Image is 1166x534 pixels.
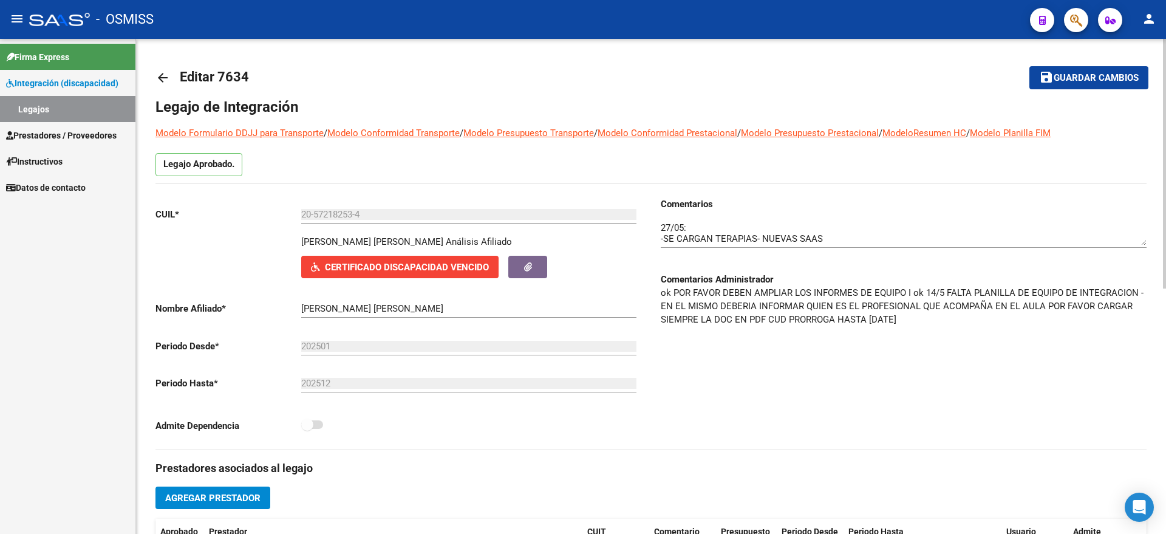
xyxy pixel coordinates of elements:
button: Agregar Prestador [155,487,270,509]
span: - OSMISS [96,6,154,33]
p: Legajo Aprobado. [155,153,242,176]
h3: Prestadores asociados al legajo [155,460,1147,477]
a: Modelo Planilla FIM [970,128,1051,139]
mat-icon: arrow_back [155,70,170,85]
p: Periodo Desde [155,340,301,353]
a: Modelo Conformidad Prestacional [598,128,737,139]
span: Firma Express [6,50,69,64]
p: [PERSON_NAME] [PERSON_NAME] [301,235,443,248]
div: Análisis Afiliado [446,235,512,248]
span: Guardar cambios [1054,73,1139,84]
span: Integración (discapacidad) [6,77,118,90]
p: Admite Dependencia [155,419,301,433]
p: CUIL [155,208,301,221]
a: ModeloResumen HC [882,128,966,139]
button: Certificado Discapacidad Vencido [301,256,499,278]
div: Open Intercom Messenger [1125,493,1154,522]
p: Nombre Afiliado [155,302,301,315]
mat-icon: person [1142,12,1156,26]
span: Datos de contacto [6,181,86,194]
span: Editar 7634 [180,69,249,84]
span: Agregar Prestador [165,493,261,504]
span: Instructivos [6,155,63,168]
a: Modelo Formulario DDJJ para Transporte [155,128,324,139]
span: Certificado Discapacidad Vencido [325,262,489,273]
a: Modelo Presupuesto Prestacional [741,128,879,139]
h3: Comentarios Administrador [661,273,1147,286]
p: ok POR FAVOR DEBEN AMPLIAR LOS INFORMES DE EQUIPO I ok 14/5 FALTA PLANILLA DE EQUIPO DE INTEGRACI... [661,286,1147,326]
button: Guardar cambios [1029,66,1148,89]
h3: Comentarios [661,197,1147,211]
a: Modelo Conformidad Transporte [327,128,460,139]
h1: Legajo de Integración [155,97,1147,117]
span: Prestadores / Proveedores [6,129,117,142]
p: Periodo Hasta [155,377,301,390]
a: Modelo Presupuesto Transporte [463,128,594,139]
mat-icon: save [1039,70,1054,84]
mat-icon: menu [10,12,24,26]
